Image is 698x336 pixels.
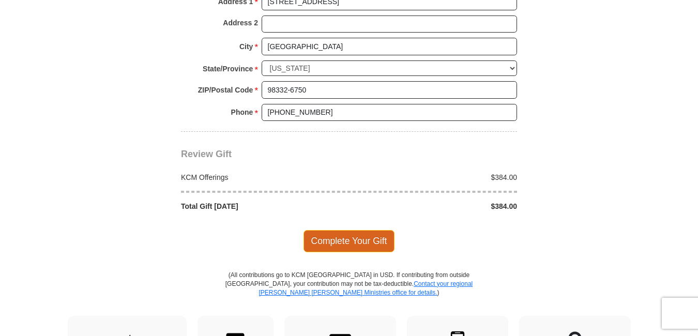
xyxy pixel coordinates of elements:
[223,16,258,30] strong: Address 2
[304,230,395,252] span: Complete Your Gift
[349,172,523,182] div: $384.00
[198,83,253,97] strong: ZIP/Postal Code
[225,271,473,316] p: (All contributions go to KCM [GEOGRAPHIC_DATA] in USD. If contributing from outside [GEOGRAPHIC_D...
[176,172,350,182] div: KCM Offerings
[181,149,232,159] span: Review Gift
[176,201,350,211] div: Total Gift [DATE]
[203,62,253,76] strong: State/Province
[259,280,473,296] a: Contact your regional [PERSON_NAME] [PERSON_NAME] Ministries office for details.
[231,105,253,119] strong: Phone
[239,39,253,54] strong: City
[349,201,523,211] div: $384.00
